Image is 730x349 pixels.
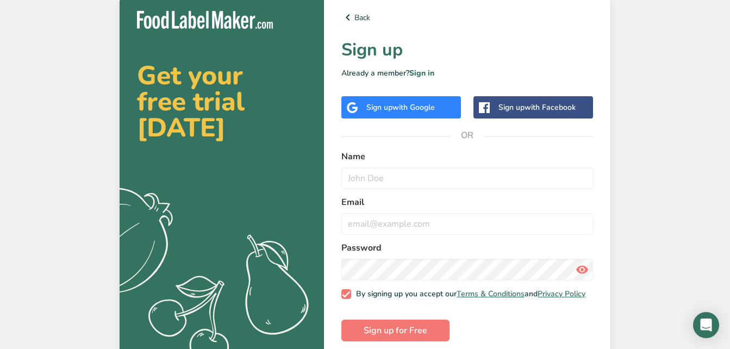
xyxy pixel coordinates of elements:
[137,63,307,141] h2: Get your free trial [DATE]
[341,67,593,79] p: Already a member?
[498,102,576,113] div: Sign up
[341,213,593,235] input: email@example.com
[366,102,435,113] div: Sign up
[341,241,593,254] label: Password
[451,119,484,152] span: OR
[341,320,450,341] button: Sign up for Free
[693,312,719,338] div: Open Intercom Messenger
[351,289,586,299] span: By signing up you accept our and
[409,68,434,78] a: Sign in
[341,37,593,63] h1: Sign up
[341,150,593,163] label: Name
[341,11,593,24] a: Back
[538,289,585,299] a: Privacy Policy
[137,11,273,29] img: Food Label Maker
[457,289,525,299] a: Terms & Conditions
[525,102,576,113] span: with Facebook
[341,167,593,189] input: John Doe
[364,324,427,337] span: Sign up for Free
[392,102,435,113] span: with Google
[341,196,593,209] label: Email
